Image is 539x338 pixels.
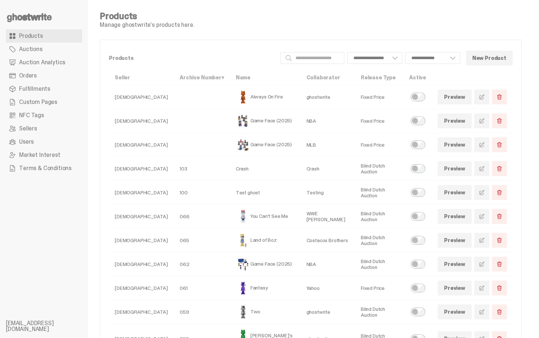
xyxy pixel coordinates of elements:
th: Collaborator [301,70,355,85]
th: Name [230,70,301,85]
a: Preview [438,209,472,224]
td: Crash [301,157,355,181]
span: Fulfillments [19,86,50,92]
button: Delete Product [492,90,507,104]
td: Game Face (2025) [230,252,301,276]
span: Market Interest [19,152,60,158]
th: Seller [109,70,174,85]
td: [DEMOGRAPHIC_DATA] [109,252,174,276]
a: Preview [438,281,472,295]
button: Delete Product [492,257,507,272]
span: Orders [19,73,37,79]
td: Yahoo [301,276,355,300]
a: Preview [438,90,472,104]
td: Fixed Price [355,133,403,157]
td: 062 [174,252,230,276]
td: Game Face (2025) [230,109,301,133]
td: [DEMOGRAPHIC_DATA] [109,157,174,181]
span: Auction Analytics [19,60,65,65]
td: Blind Dutch Auction [355,252,403,276]
td: Crash [230,157,301,181]
p: Manage ghostwrite's products here. [100,22,194,28]
td: WWE [PERSON_NAME] [301,205,355,229]
span: ▾ [221,74,224,81]
a: Fulfillments [6,82,82,96]
button: Delete Product [492,137,507,152]
td: Blind Dutch Auction [355,157,403,181]
td: [DEMOGRAPHIC_DATA] [109,109,174,133]
td: NBA [301,109,355,133]
a: Preview [438,114,472,128]
span: Custom Pages [19,99,57,105]
td: Blind Dutch Auction [355,300,403,324]
span: Terms & Conditions [19,165,71,171]
td: 066 [174,205,230,229]
td: 103 [174,157,230,181]
td: [DEMOGRAPHIC_DATA] [109,133,174,157]
td: Test ghost [230,181,301,205]
img: Fantasy [236,281,250,295]
button: Delete Product [492,114,507,128]
td: Always On Fire [230,85,301,109]
td: [DEMOGRAPHIC_DATA] [109,205,174,229]
td: [DEMOGRAPHIC_DATA] [109,229,174,252]
td: 059 [174,300,230,324]
img: Game Face (2025) [236,137,250,152]
button: Delete Product [492,209,507,224]
a: Preview [438,161,472,176]
a: Market Interest [6,148,82,162]
img: Game Face (2025) [236,114,250,128]
td: Blind Dutch Auction [355,229,403,252]
td: [DEMOGRAPHIC_DATA] [109,300,174,324]
td: [DEMOGRAPHIC_DATA] [109,181,174,205]
td: Two [230,300,301,324]
h4: Products [100,12,194,21]
a: Custom Pages [6,96,82,109]
p: Products [109,55,275,61]
td: You Can't See Me [230,205,301,229]
span: Auctions [19,46,43,52]
a: Users [6,135,82,148]
button: Delete Product [492,161,507,176]
button: Delete Product [492,233,507,248]
td: ghostwrite [301,85,355,109]
th: Release Type [355,70,403,85]
td: MLB [301,133,355,157]
a: Preview [438,185,472,200]
li: [EMAIL_ADDRESS][DOMAIN_NAME] [6,320,94,332]
td: 061 [174,276,230,300]
span: Sellers [19,126,37,132]
td: 065 [174,229,230,252]
button: Delete Product [492,305,507,319]
td: Costacos Brothers [301,229,355,252]
a: Orders [6,69,82,82]
img: Game Face (2025) [236,257,250,272]
td: Fixed Price [355,85,403,109]
img: You Can't See Me [236,209,250,224]
td: [DEMOGRAPHIC_DATA] [109,85,174,109]
span: Users [19,139,34,145]
td: [DEMOGRAPHIC_DATA] [109,276,174,300]
a: Preview [438,137,472,152]
td: Testing [301,181,355,205]
td: Fixed Price [355,276,403,300]
a: NFC Tags [6,109,82,122]
a: Active [409,74,426,81]
td: 100 [174,181,230,205]
span: Products [19,33,43,39]
a: Archive Number▾ [180,74,224,81]
button: New Product [466,51,513,65]
button: Delete Product [492,281,507,295]
td: NBA [301,252,355,276]
td: Blind Dutch Auction [355,181,403,205]
button: Delete Product [492,185,507,200]
img: Two [236,305,250,319]
td: Fixed Price [355,109,403,133]
td: ghostwrite [301,300,355,324]
a: Auction Analytics [6,56,82,69]
img: Always On Fire [236,90,250,104]
span: NFC Tags [19,112,44,118]
a: Preview [438,233,472,248]
a: Preview [438,305,472,319]
td: Game Face (2025) [230,133,301,157]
